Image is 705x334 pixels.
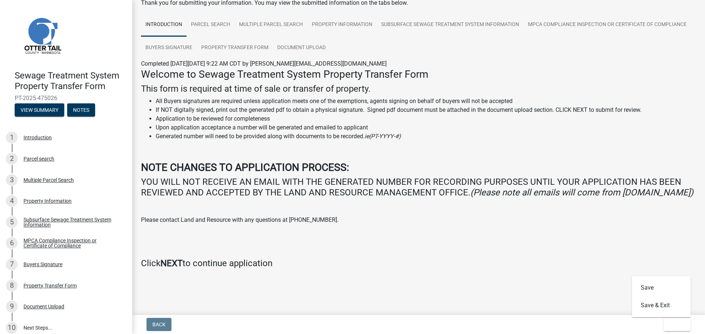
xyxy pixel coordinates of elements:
[23,198,72,203] div: Property Information
[6,153,18,165] div: 2
[6,322,18,334] div: 10
[187,13,235,37] a: Parcel search
[632,276,691,317] div: Exit
[6,174,18,186] div: 3
[23,135,52,140] div: Introduction
[141,177,696,198] h4: YOU WILL NOT RECEIVE AN EMAIL WITH THE GENERATED NUMBER FOR RECORDING PURPOSES UNTIL YOUR APPLICA...
[23,217,120,227] div: Subsurface Sewage Treatment System Information
[6,258,18,270] div: 7
[15,70,126,92] h4: Sewage Treatment System Property Transfer Form
[365,133,401,140] i: ie(PT-YYYY-#)
[197,36,273,60] a: Property Transfer Form
[23,262,62,267] div: Buyers Signature
[15,8,70,63] img: Otter Tail County, Minnesota
[632,279,691,297] button: Save
[6,280,18,291] div: 8
[23,304,64,309] div: Document Upload
[67,107,95,113] wm-modal-confirm: Notes
[67,103,95,117] button: Notes
[15,103,64,117] button: View Summary
[23,156,54,161] div: Parcel search
[470,187,693,198] i: (Please note all emails will come from [DOMAIN_NAME])
[6,237,18,249] div: 6
[6,195,18,207] div: 4
[664,318,691,331] button: Exit
[141,161,349,173] strong: NOTE CHANGES TO APPLICATION PROCESS:
[307,13,377,37] a: Property Information
[141,36,197,60] a: Buyers Signature
[15,95,117,102] span: PT-2025-475026
[377,13,524,37] a: Subsurface Sewage Treatment System Information
[632,297,691,314] button: Save & Exit
[15,107,64,113] wm-modal-confirm: Summary
[156,106,696,114] li: If NOT digitally signed, print out the generated pdf to obtain a physical signature. Signed pdf d...
[156,114,696,123] li: Application to be reviewed for completeness
[23,283,77,288] div: Property Transfer Form
[141,84,696,94] h4: This form is required at time of sale or transfer of property.
[235,13,307,37] a: Multiple Parcel Search
[6,216,18,228] div: 5
[6,132,18,143] div: 1
[23,177,74,183] div: Multiple Parcel Search
[23,238,120,248] div: MPCA Compliance Inspection or Certificate of Compliance
[156,132,696,141] li: Generated number will need to be provided along with documents to be recorded.
[141,60,387,67] span: Completed [DATE][DATE] 9:22 AM CDT by [PERSON_NAME][EMAIL_ADDRESS][DOMAIN_NAME]
[160,258,182,268] strong: NEXT
[524,13,691,37] a: MPCA Compliance Inspection or Certificate of Compliance
[152,322,166,327] span: Back
[273,36,330,60] a: Document Upload
[156,97,696,106] li: All Buyers signatures are required unless application meets one of the exemptions, agents signing...
[141,258,696,269] h4: Click to continue application
[141,68,696,81] h3: Welcome to Sewage Treatment System Property Transfer Form
[147,318,171,331] button: Back
[6,301,18,312] div: 9
[670,322,680,327] span: Exit
[156,123,696,132] li: Upon application acceptance a number will be generated and emailed to applicant
[141,13,187,37] a: Introduction
[141,216,696,224] p: Please contact Land and Resource with any questions at [PHONE_NUMBER].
